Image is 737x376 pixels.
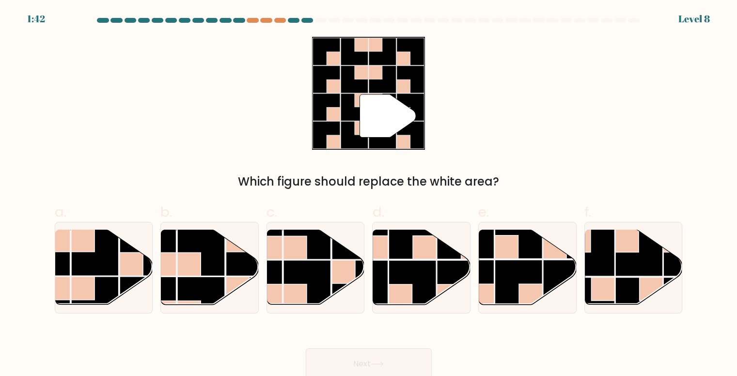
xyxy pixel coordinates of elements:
[678,12,710,26] div: Level 8
[478,203,489,221] span: e.
[61,173,677,190] div: Which figure should replace the white area?
[27,12,45,26] div: 1:42
[55,203,66,221] span: a.
[160,203,172,221] span: b.
[360,94,416,138] g: "
[372,203,384,221] span: d.
[267,203,277,221] span: c.
[584,203,591,221] span: f.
